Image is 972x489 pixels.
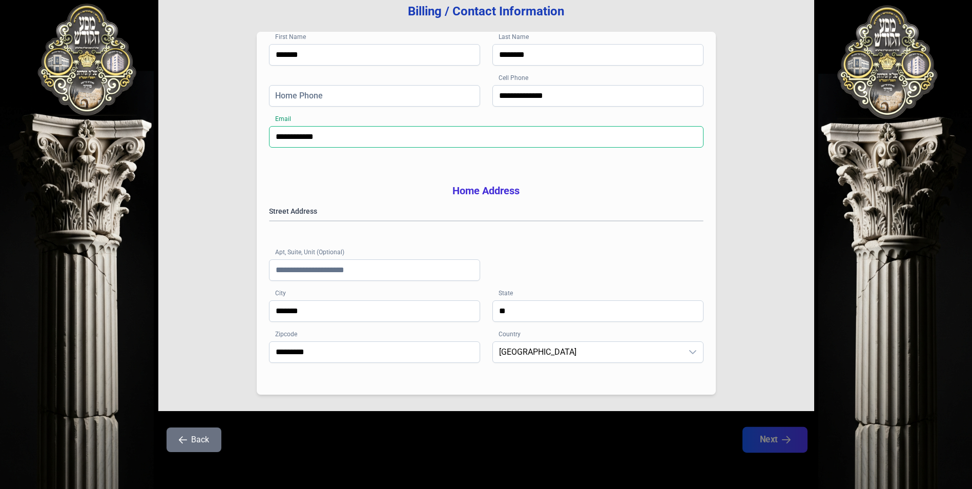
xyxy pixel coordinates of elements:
button: Next [742,427,807,453]
label: Street Address [269,206,704,216]
div: dropdown trigger [683,342,703,362]
h3: Home Address [269,184,704,198]
button: Back [167,427,221,452]
h3: Billing / Contact Information [175,3,798,19]
span: United States [493,342,683,362]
